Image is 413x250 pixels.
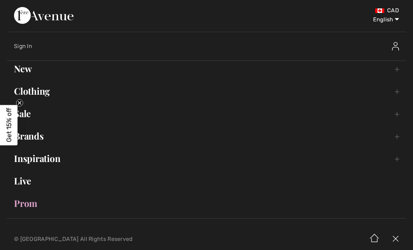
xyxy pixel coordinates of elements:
[392,42,399,50] img: Sign In
[5,108,13,142] span: Get 15% off
[14,43,32,49] span: Sign In
[7,128,406,144] a: Brands
[14,237,243,242] p: © [GEOGRAPHIC_DATA] All Rights Reserved
[14,7,73,24] img: 1ère Avenue
[243,7,399,14] div: CAD
[7,173,406,189] a: Live
[16,99,23,106] button: Close teaser
[364,228,385,250] img: Home
[385,228,406,250] img: X
[7,151,406,166] a: Inspiration
[7,83,406,99] a: Clothing
[14,35,406,58] a: Sign InSign In
[7,106,406,121] a: Sale
[16,5,31,11] span: Chat
[7,61,406,76] a: New
[7,196,406,211] a: Prom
